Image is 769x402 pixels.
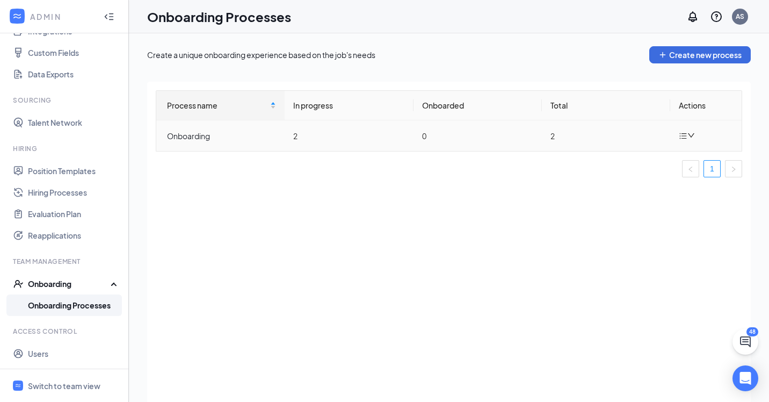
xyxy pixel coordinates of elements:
div: 48 [746,327,758,336]
div: Sourcing [13,96,118,105]
li: Next Page [725,160,742,177]
button: ChatActive [732,329,758,355]
div: Create a unique onboarding experience based on the job's needs [147,49,375,60]
svg: Collapse [104,11,114,22]
div: Onboarding [167,130,276,142]
li: Previous Page [682,160,699,177]
svg: UserCheck [13,278,24,289]
a: Evaluation Plan [28,203,120,225]
div: Open Intercom Messenger [732,365,758,391]
span: bars [679,132,687,140]
span: left [687,166,694,173]
td: 2 [542,120,670,151]
a: Data Exports [28,63,120,85]
svg: ChatActive [739,335,752,348]
a: Roles and Permissions [28,364,120,386]
a: Custom Fields [28,42,120,63]
li: 1 [703,160,721,177]
svg: WorkstreamLogo [12,11,23,21]
a: Position Templates [28,160,120,182]
td: 2 [285,120,413,151]
th: Actions [670,91,742,120]
div: Access control [13,327,118,336]
div: Hiring [13,144,118,153]
span: Process name [167,99,268,111]
th: Total [542,91,670,120]
span: right [730,166,737,173]
div: Onboarding [28,278,111,289]
div: AS [736,12,744,21]
div: Team Management [13,257,118,266]
a: Hiring Processes [28,182,120,203]
a: Talent Network [28,112,120,133]
th: In progress [285,91,413,120]
a: Reapplications [28,225,120,246]
span: down [687,132,695,139]
div: Switch to team view [28,381,100,391]
a: Onboarding Processes [28,295,120,316]
svg: Plus [658,51,667,59]
svg: QuestionInfo [710,10,723,23]
button: left [682,160,699,177]
svg: WorkstreamLogo [14,382,21,389]
button: PlusCreate new process [649,46,751,63]
svg: Notifications [686,10,699,23]
th: Onboarded [413,91,542,120]
a: Users [28,343,120,364]
a: 1 [704,161,720,177]
button: right [725,160,742,177]
h1: Onboarding Processes [147,8,291,26]
td: 0 [413,120,542,151]
div: ADMIN [30,11,94,22]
